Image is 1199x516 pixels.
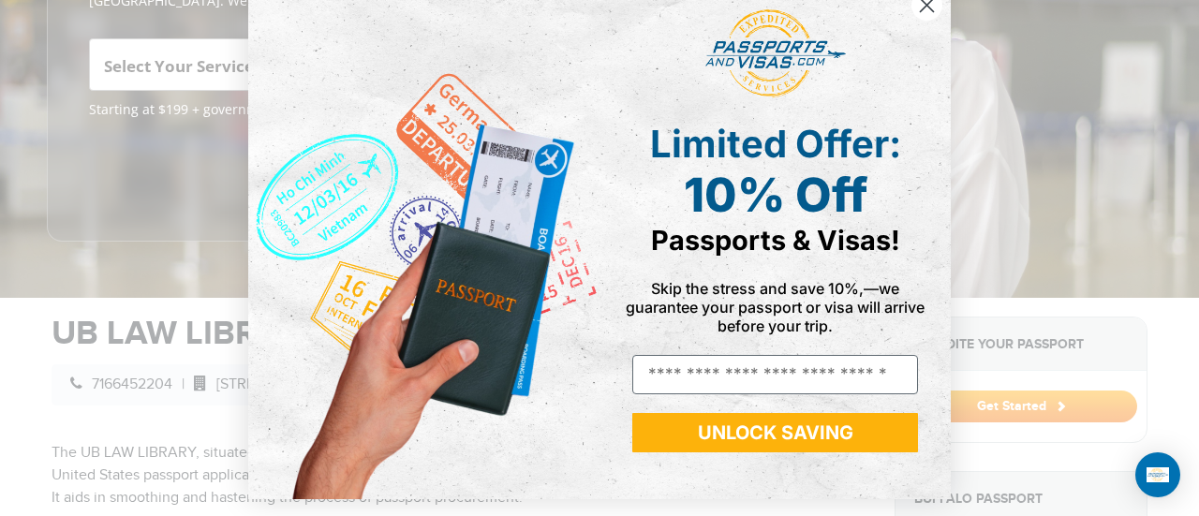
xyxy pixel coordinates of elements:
[651,224,900,257] span: Passports & Visas!
[705,9,846,97] img: passports and visas
[1135,452,1180,497] div: Open Intercom Messenger
[626,279,925,335] span: Skip the stress and save 10%,—we guarantee your passport or visa will arrive before your trip.
[684,167,867,223] span: 10% Off
[650,121,901,167] span: Limited Offer:
[632,413,918,452] button: UNLOCK SAVING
